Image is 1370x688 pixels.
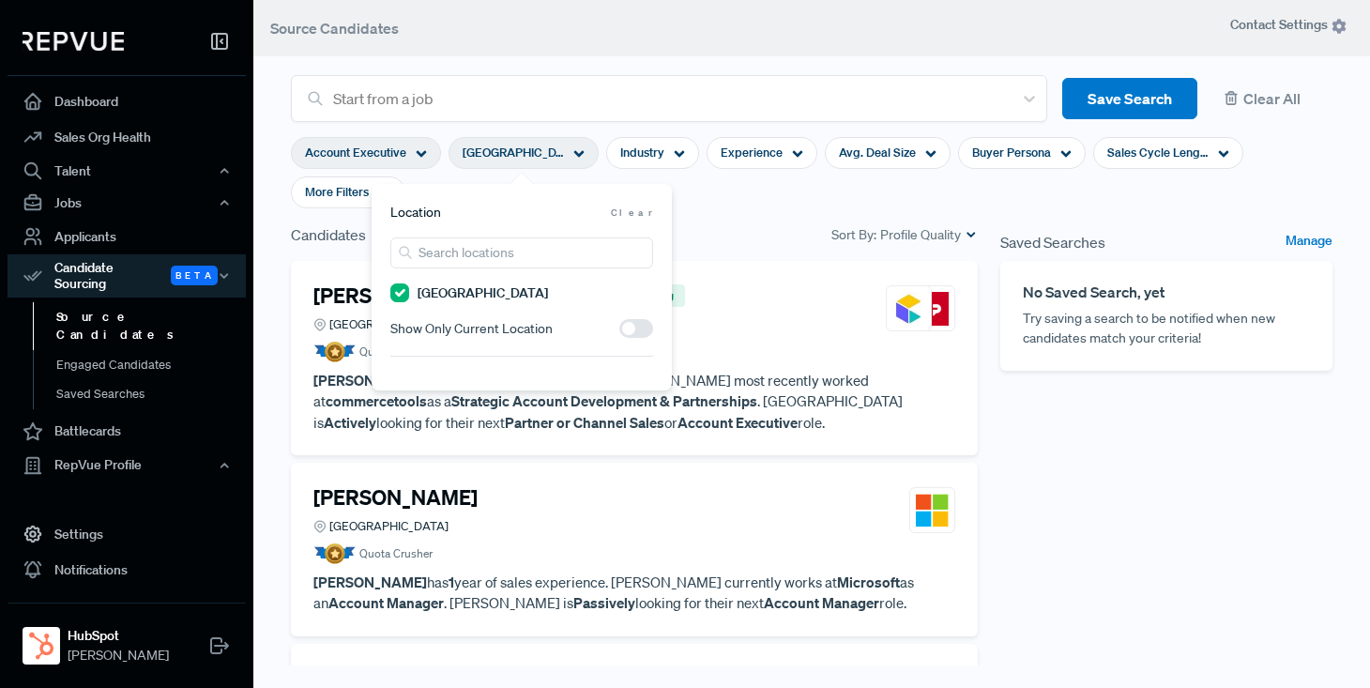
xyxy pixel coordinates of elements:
p: Try saving a search to be notified when new candidates match your criteria! [1023,309,1310,348]
strong: Passively [573,593,635,612]
strong: Actively [324,413,376,432]
strong: commercetools [326,391,427,410]
strong: Account Executive [677,413,798,432]
span: [GEOGRAPHIC_DATA][US_STATE], [GEOGRAPHIC_DATA] [329,315,639,333]
img: RepVue [23,32,124,51]
span: Experience [721,144,783,161]
span: Sales Cycle Length [1107,144,1209,161]
a: Engaged Candidates [33,350,271,380]
button: Jobs [8,187,246,219]
a: Battlecards [8,414,246,450]
span: More Filters [305,183,369,201]
img: Quota Badge [313,342,356,362]
span: [GEOGRAPHIC_DATA] [329,517,449,535]
button: Save Search [1062,78,1197,120]
a: Notifications [8,552,246,588]
strong: [PERSON_NAME] [313,573,427,591]
div: Candidate Sourcing [8,254,246,298]
span: Saved Searches [1000,231,1105,253]
span: Show Only Current Location [390,319,553,339]
span: Contact Settings [1230,15,1347,35]
span: Quota Crusher [359,545,433,562]
span: [PERSON_NAME] [68,646,169,665]
a: Source Candidates [33,302,271,350]
h6: No Saved Search, yet [1023,283,1310,301]
strong: Account Manager [764,593,879,612]
span: Industry [620,144,664,161]
a: Settings [8,516,246,552]
span: Buyer Persona [972,144,1051,161]
strong: Account Manager [328,593,444,612]
span: Candidates [291,223,366,246]
a: Applicants [8,219,246,254]
span: Source Candidates [270,19,399,38]
div: Sort By: [831,225,978,245]
input: Search locations [390,237,653,268]
span: Beta [171,266,218,285]
span: [GEOGRAPHIC_DATA] [463,144,564,161]
span: Clear [611,206,653,220]
span: Avg. Deal Size [839,144,916,161]
img: Quota Badge [313,543,356,564]
h4: [PERSON_NAME] [313,283,478,308]
strong: Strategic Account Development & Partnerships [451,391,757,410]
label: [GEOGRAPHIC_DATA] [418,283,548,303]
strong: 1 [449,573,454,591]
span: Location [390,203,441,222]
a: HubSpotHubSpot[PERSON_NAME] [8,603,246,673]
strong: HubSpot [68,626,169,646]
a: Dashboard [8,84,246,119]
a: Saved Searches [33,379,271,409]
strong: Microsoft [837,573,900,591]
strong: Partner or Channel Sales [505,413,664,432]
img: commercetools [891,292,925,326]
img: Microsoft [915,494,949,527]
button: RepVue Profile [8,450,246,482]
span: Account Executive [305,144,406,161]
img: CivicPlus [915,292,949,326]
button: Candidate Sourcing Beta [8,254,246,298]
a: Manage [1286,231,1332,253]
h4: [PERSON_NAME] [313,485,478,510]
p: has years of sales experience. [PERSON_NAME] most recently worked at as a . [GEOGRAPHIC_DATA] is ... [313,370,955,434]
strong: [PERSON_NAME] [313,371,427,390]
span: Profile Quality [880,225,961,245]
button: Clear All [1212,78,1332,120]
img: HubSpot [26,631,56,661]
p: has year of sales experience. [PERSON_NAME] currently works at as an . [PERSON_NAME] is looking f... [313,572,955,614]
button: Talent [8,155,246,187]
a: Sales Org Health [8,119,246,155]
span: Quota Crusher [359,344,433,360]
